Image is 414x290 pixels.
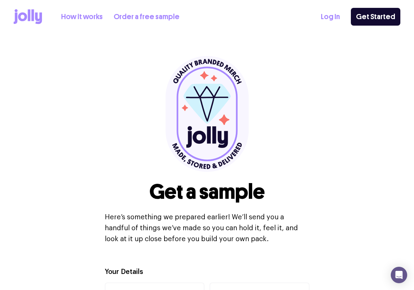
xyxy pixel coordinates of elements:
a: Order a free sample [114,11,180,23]
div: Open Intercom Messenger [391,267,407,283]
a: Log In [321,11,340,23]
p: Here’s something we prepared earlier! We’ll send you a handful of things we’ve made so you can ho... [105,212,310,245]
label: Your Details [105,267,143,277]
a: Get Started [351,8,400,26]
a: How it works [61,11,103,23]
h1: Get a sample [149,180,265,204]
